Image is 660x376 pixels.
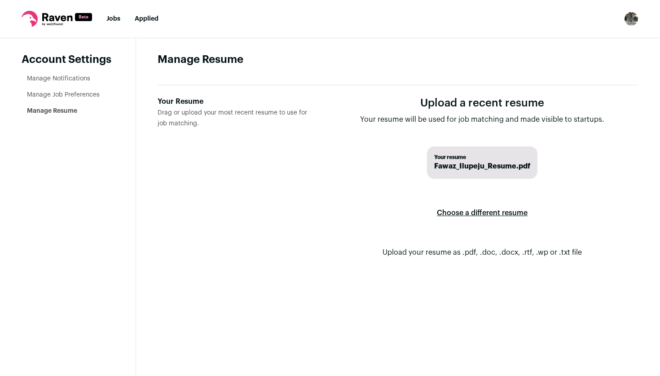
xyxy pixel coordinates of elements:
a: Manage Resume [27,108,77,114]
span: Fawaz_Ilupeju_Resume.pdf [434,161,530,172]
span: Drag or upload your most recent resume to use for job matching. [158,110,307,127]
p: Upload your resume as .pdf, .doc, .docx, .rtf, .wp or .txt file [383,247,582,258]
img: 10564267-medium_jpg [624,12,638,26]
span: Your resume [434,154,530,161]
a: Manage Job Preferences [27,92,100,98]
h1: Upload a recent resume [360,96,604,111]
a: Applied [135,16,158,22]
label: Choose a different resume [437,200,528,226]
header: Account Settings [22,53,114,67]
button: Open dropdown [624,12,638,26]
a: Manage Notifications [27,75,90,82]
h1: Manage Resume [158,53,638,67]
div: Your Resume [158,96,312,107]
p: Your resume will be used for job matching and made visible to startups. [360,114,604,125]
a: Jobs [106,16,120,22]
